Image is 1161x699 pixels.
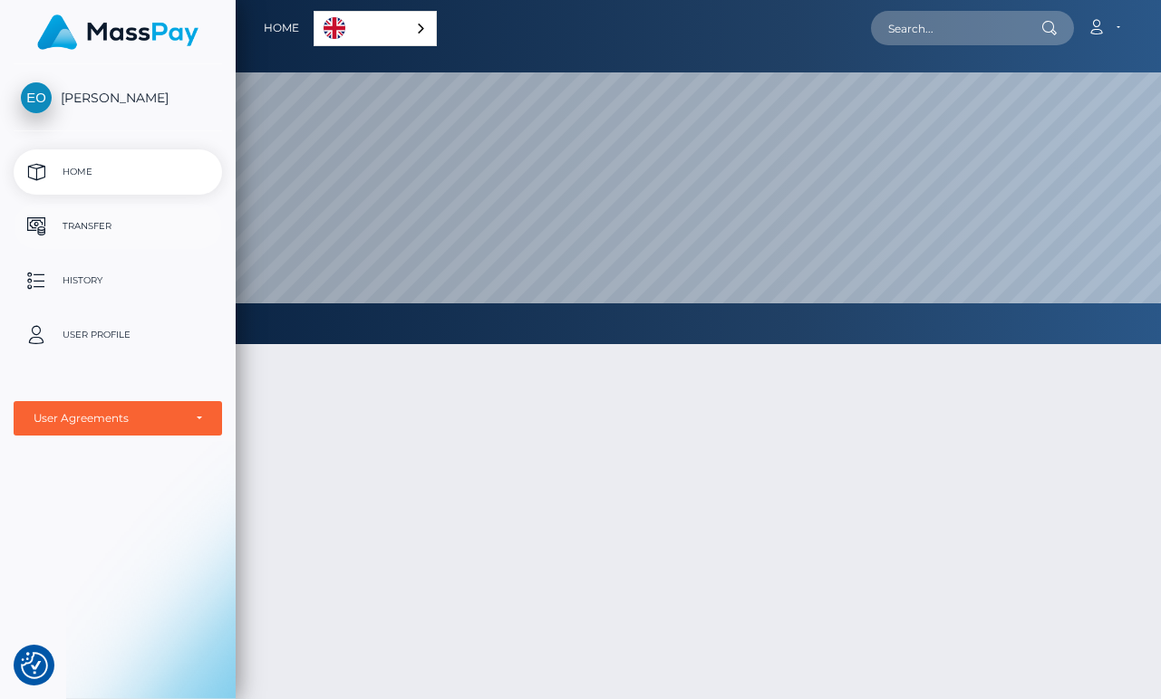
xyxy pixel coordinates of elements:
div: Language [314,11,437,46]
a: Home [264,9,299,47]
p: History [21,267,215,294]
span: [PERSON_NAME] [14,90,222,106]
a: History [14,258,222,303]
button: Consent Preferences [21,652,48,679]
a: English [314,12,436,45]
a: User Profile [14,312,222,358]
img: MassPay [37,14,198,50]
input: Search... [871,11,1041,45]
p: User Profile [21,321,215,349]
aside: Language selected: English [314,11,437,46]
button: User Agreements [14,401,222,436]
p: Home [21,158,215,186]
p: Transfer [21,213,215,240]
a: Home [14,149,222,195]
img: Revisit consent button [21,652,48,679]
a: Transfer [14,204,222,249]
div: User Agreements [34,411,182,426]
